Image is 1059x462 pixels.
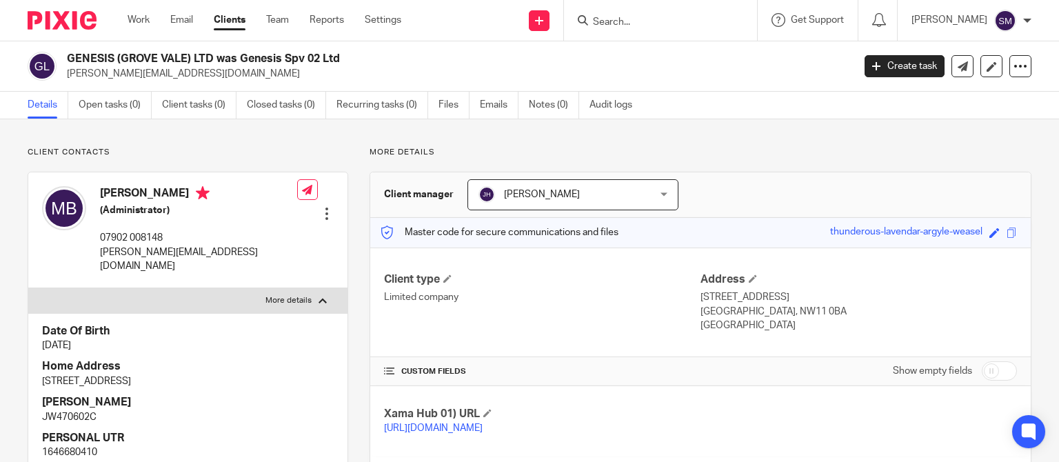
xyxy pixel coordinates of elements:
a: [URL][DOMAIN_NAME] [384,423,483,433]
h4: CUSTOM FIELDS [384,366,700,377]
a: Details [28,92,68,119]
p: JW470602C [42,410,334,424]
img: Pixie [28,11,97,30]
label: Show empty fields [893,364,972,378]
h2: GENESIS (GROVE VALE) LTD was Genesis Spv 02 Ltd [67,52,689,66]
h5: (Administrator) [100,203,297,217]
p: 1646680410 [42,445,334,459]
img: svg%3E [478,186,495,203]
a: Work [128,13,150,27]
i: Primary [196,186,210,200]
a: Audit logs [589,92,643,119]
p: [PERSON_NAME] [911,13,987,27]
a: Closed tasks (0) [247,92,326,119]
p: [PERSON_NAME][EMAIL_ADDRESS][DOMAIN_NAME] [67,67,844,81]
span: Get Support [791,15,844,25]
a: Reports [310,13,344,27]
p: Client contacts [28,147,348,158]
p: [STREET_ADDRESS] [42,374,334,388]
p: Master code for secure communications and files [381,225,618,239]
p: [GEOGRAPHIC_DATA], NW11 0BA [700,305,1017,319]
span: [PERSON_NAME] [504,190,580,199]
a: Create task [865,55,945,77]
p: [GEOGRAPHIC_DATA] [700,319,1017,332]
p: 07902 008148 [100,231,297,245]
h4: Xama Hub 01) URL [384,407,700,421]
p: More details [265,295,312,306]
img: svg%3E [28,52,57,81]
a: Client tasks (0) [162,92,236,119]
a: Team [266,13,289,27]
h4: [PERSON_NAME] [100,186,297,203]
h4: Client type [384,272,700,287]
p: [STREET_ADDRESS] [700,290,1017,304]
p: [PERSON_NAME][EMAIL_ADDRESS][DOMAIN_NAME] [100,245,297,274]
input: Search [592,17,716,29]
h4: Home Address [42,359,334,374]
a: Open tasks (0) [79,92,152,119]
a: Recurring tasks (0) [336,92,428,119]
h4: Address [700,272,1017,287]
h3: Client manager [384,188,454,201]
p: [DATE] [42,339,334,352]
div: thunderous-lavendar-argyle-weasel [830,225,982,241]
img: svg%3E [42,186,86,230]
h4: Date Of Birth [42,324,334,339]
h4: [PERSON_NAME] [42,395,334,410]
p: Limited company [384,290,700,304]
a: Emails [480,92,518,119]
a: Settings [365,13,401,27]
h4: PERSONAL UTR [42,431,334,445]
a: Notes (0) [529,92,579,119]
p: More details [370,147,1031,158]
a: Files [438,92,470,119]
a: Clients [214,13,245,27]
a: Email [170,13,193,27]
img: svg%3E [994,10,1016,32]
